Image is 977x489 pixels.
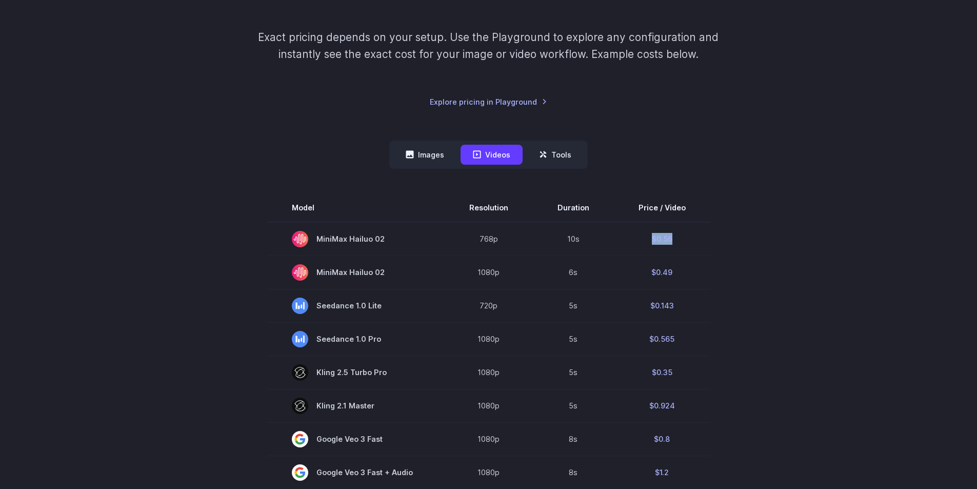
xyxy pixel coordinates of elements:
[533,422,614,456] td: 8s
[292,431,420,447] span: Google Veo 3 Fast
[614,193,710,222] th: Price / Video
[533,193,614,222] th: Duration
[533,256,614,289] td: 6s
[445,222,533,256] td: 768p
[238,29,738,63] p: Exact pricing depends on your setup. Use the Playground to explore any configuration and instantl...
[614,256,710,289] td: $0.49
[614,322,710,356] td: $0.565
[393,145,456,165] button: Images
[461,145,523,165] button: Videos
[445,456,533,489] td: 1080p
[267,193,445,222] th: Model
[614,289,710,322] td: $0.143
[292,264,420,281] span: MiniMax Hailuo 02
[445,256,533,289] td: 1080p
[533,356,614,389] td: 5s
[533,389,614,422] td: 5s
[292,398,420,414] span: Kling 2.1 Master
[527,145,584,165] button: Tools
[614,422,710,456] td: $0.8
[292,364,420,381] span: Kling 2.5 Turbo Pro
[614,356,710,389] td: $0.35
[614,456,710,489] td: $1.2
[292,331,420,347] span: Seedance 1.0 Pro
[533,222,614,256] td: 10s
[533,456,614,489] td: 8s
[292,464,420,481] span: Google Veo 3 Fast + Audio
[445,356,533,389] td: 1080p
[292,231,420,247] span: MiniMax Hailuo 02
[445,389,533,422] td: 1080p
[533,289,614,322] td: 5s
[292,298,420,314] span: Seedance 1.0 Lite
[533,322,614,356] td: 5s
[445,322,533,356] td: 1080p
[614,222,710,256] td: $0.56
[430,96,547,108] a: Explore pricing in Playground
[445,289,533,322] td: 720p
[445,193,533,222] th: Resolution
[445,422,533,456] td: 1080p
[614,389,710,422] td: $0.924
